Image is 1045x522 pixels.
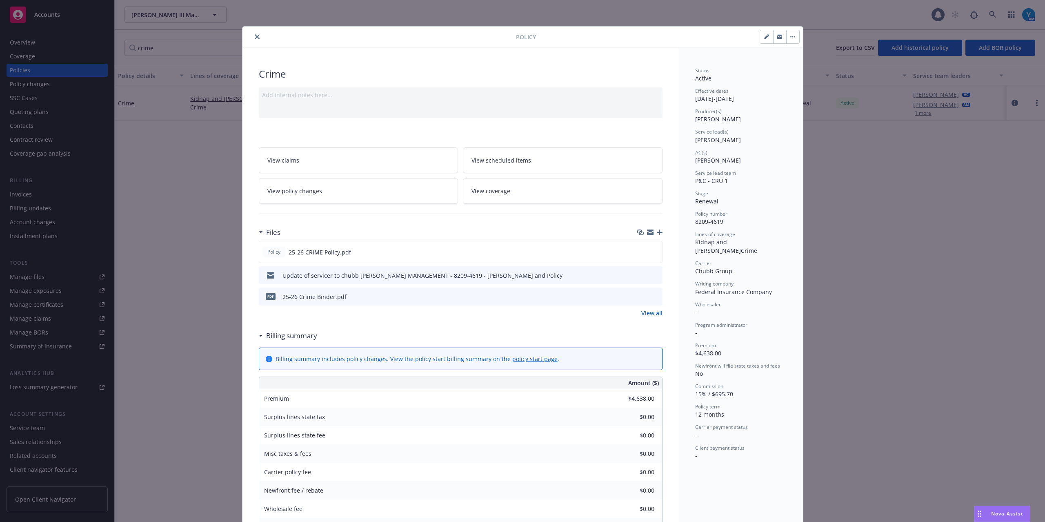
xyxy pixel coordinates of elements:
[606,448,659,460] input: 0.00
[252,32,262,42] button: close
[471,187,510,195] span: View coverage
[628,379,659,387] span: Amount ($)
[264,413,325,421] span: Surplus lines state tax
[266,330,317,341] h3: Billing summary
[695,410,724,418] span: 12 months
[974,506,1030,522] button: Nova Assist
[695,362,780,369] span: Newfront will file state taxes and fees
[695,370,703,377] span: No
[606,429,659,442] input: 0.00
[695,280,734,287] span: Writing company
[259,67,663,81] div: Crime
[282,271,563,280] div: Update of servicer to chubb [PERSON_NAME] MANAGEMENT - 8209-4619 - [PERSON_NAME] and Policy
[695,308,697,316] span: -
[695,390,733,398] span: 15% / $695.70
[695,87,729,94] span: Effective dates
[264,395,289,402] span: Premium
[266,227,280,238] h3: Files
[262,91,659,99] div: Add internal notes here...
[695,452,697,460] span: -
[695,197,718,205] span: Renewal
[264,486,323,494] span: Newfront fee / rebate
[695,342,716,349] span: Premium
[695,177,728,185] span: P&C - CRU 1
[276,355,559,363] div: Billing summary includes policy changes. View the policy start billing summary on the .
[259,227,280,238] div: Files
[266,248,282,256] span: Policy
[606,393,659,405] input: 0.00
[695,67,709,74] span: Status
[695,288,772,296] span: Federal Insurance Company
[991,510,1023,517] span: Nova Assist
[652,271,659,280] button: preview file
[695,108,722,115] span: Producer(s)
[264,450,311,457] span: Misc taxes & fees
[289,248,351,257] span: 25-26 CRIME Policy.pdf
[606,484,659,497] input: 0.00
[695,231,735,238] span: Lines of coverage
[282,292,347,301] div: 25-26 Crime Binder.pdf
[695,431,697,439] span: -
[695,444,745,451] span: Client payment status
[606,503,659,515] input: 0.00
[259,147,458,173] a: View claims
[264,431,325,439] span: Surplus lines state fee
[695,87,787,103] div: [DATE] - [DATE]
[695,149,707,156] span: AC(s)
[695,329,697,337] span: -
[695,383,723,390] span: Commission
[266,293,276,299] span: pdf
[695,260,711,267] span: Carrier
[638,248,645,257] button: download file
[641,309,663,317] a: View all
[695,403,720,410] span: Policy term
[264,468,311,476] span: Carrier policy fee
[639,292,645,301] button: download file
[651,248,659,257] button: preview file
[463,147,663,173] a: View scheduled items
[471,156,531,165] span: View scheduled items
[695,218,723,225] span: 8209-4619
[695,115,741,123] span: [PERSON_NAME]
[695,136,741,144] span: [PERSON_NAME]
[695,301,721,308] span: Wholesaler
[695,424,748,431] span: Carrier payment status
[259,178,458,204] a: View policy changes
[695,267,732,275] span: Chubb Group
[463,178,663,204] a: View coverage
[606,411,659,423] input: 0.00
[512,355,558,363] a: policy start page
[606,466,659,478] input: 0.00
[695,156,741,164] span: [PERSON_NAME]
[695,74,711,82] span: Active
[695,321,747,328] span: Program administrator
[695,190,708,197] span: Stage
[516,33,536,41] span: Policy
[695,128,729,135] span: Service lead(s)
[267,187,322,195] span: View policy changes
[264,505,302,513] span: Wholesale fee
[639,271,645,280] button: download file
[267,156,299,165] span: View claims
[652,292,659,301] button: preview file
[695,349,721,357] span: $4,638.00
[741,247,757,254] span: Crime
[695,210,727,217] span: Policy number
[974,506,985,522] div: Drag to move
[259,330,317,341] div: Billing summary
[695,238,741,254] span: Kidnap and [PERSON_NAME]
[695,170,736,176] span: Service lead team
